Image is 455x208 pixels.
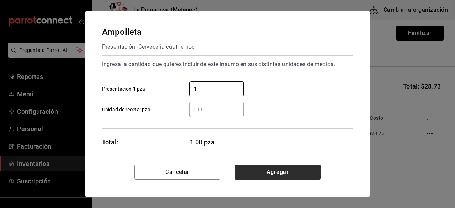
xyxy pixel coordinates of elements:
input: Presentación 1 pza [189,85,244,93]
button: Agregar [235,165,321,180]
span: 1.00 pza [190,137,244,147]
div: Ampolleta [102,26,194,38]
span: Unidad de receta: pza [102,106,150,113]
span: Presentación 1 pza [102,85,145,93]
div: Presentación - Cerveceria cuathemoc [102,41,194,53]
div: Total: [102,137,118,147]
div: Ingresa la cantidad que quieres incluir de este insumo en sus distintas unidades de medida. [102,59,353,70]
input: Unidad de receta: pza [189,105,244,114]
button: Cancelar [134,165,220,180]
